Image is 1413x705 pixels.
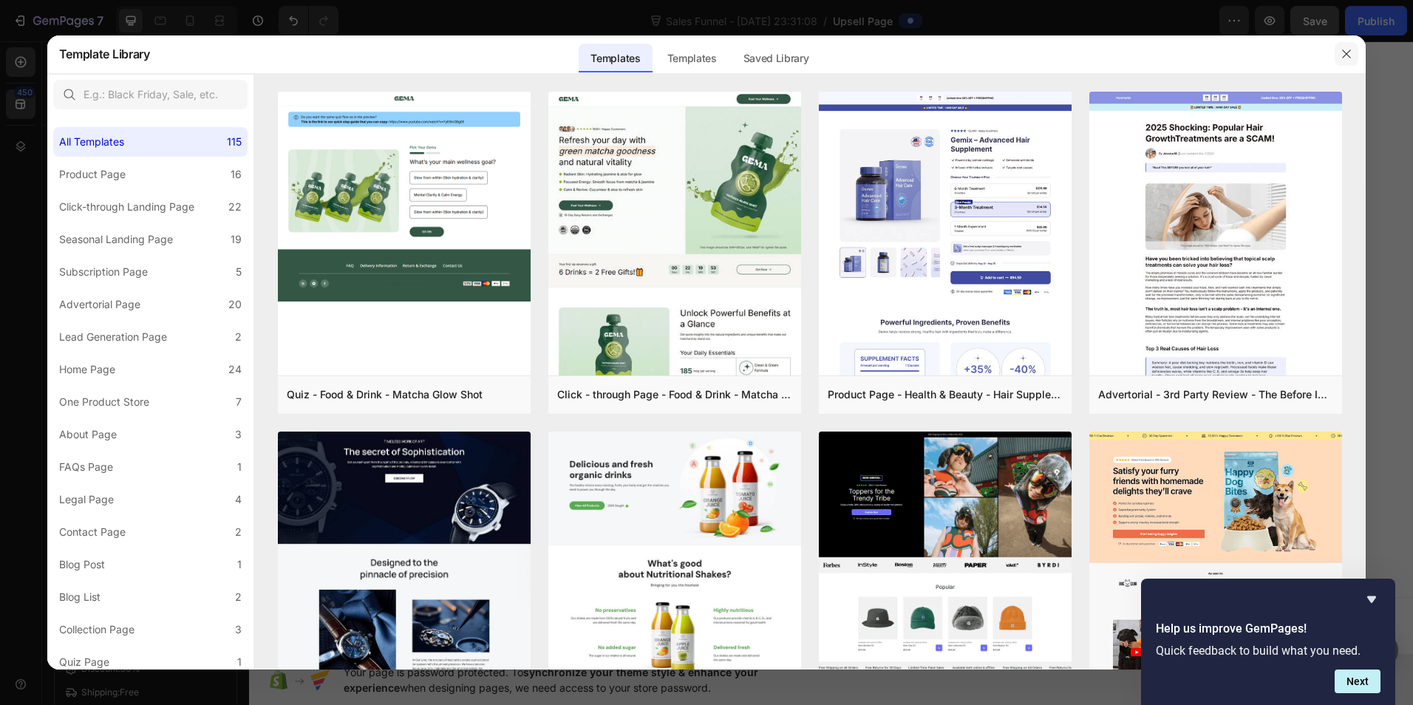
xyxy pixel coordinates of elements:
[653,200,834,215] div: Rich Text Editor. Editing area: main
[59,296,140,313] div: Advertorial Page
[636,200,646,213] span: ✔
[607,316,624,333] img: gp-arrow-next
[235,328,242,346] div: 2
[59,588,101,606] div: Blog List
[1098,386,1333,403] div: Advertorial - 3rd Party Review - The Before Image - Hair Supplement
[703,84,817,100] p: 4.9 of 5 (682 reviews)
[59,621,135,638] div: Collection Page
[547,431,617,446] span: Add section
[653,177,805,190] span: Ships with your current order
[228,361,242,378] div: 24
[636,129,751,141] span: Save 20% Right Now.
[236,393,242,411] div: 7
[732,44,821,73] div: Saved Library
[235,588,242,606] div: 2
[636,22,875,65] bdo: [MEDICAL_DATA] 250 mcg — 30-Day Starter Pack
[653,154,773,167] span: Save 20% [DATE] only
[636,154,646,167] span: ✔
[1363,590,1380,608] button: Hide survey
[59,426,117,443] div: About Page
[227,133,242,151] div: 115
[59,35,150,73] h2: Template Library
[235,523,242,541] div: 2
[231,231,242,248] div: 19
[1335,670,1380,693] button: Next question
[59,133,124,151] div: All Templates
[59,198,194,216] div: Click-through Landing Page
[59,556,105,573] div: Blog Post
[636,177,646,190] span: ✔
[235,621,242,638] div: 3
[59,393,149,411] div: One Product Store
[718,326,797,343] bdo: Take the deal
[235,426,242,443] div: 3
[693,234,736,247] bdo: $149.95
[828,386,1063,403] div: Product Page - Health & Beauty - Hair Supplement
[228,296,242,313] div: 20
[287,316,304,333] img: gp-arrow-prev
[738,234,819,246] bdo: (Save {Discount})
[59,523,126,541] div: Contact Page
[1156,590,1380,693] div: Help us improve GemPages!
[557,386,792,403] div: Click - through Page - Food & Drink - Matcha Glow Shot
[636,235,690,255] bdo: $74.98
[59,458,113,476] div: FAQs Page
[723,374,790,389] bdo: Decline offer
[653,177,805,192] div: Rich Text Editor. Editing area: main
[537,463,627,479] div: Add blank section
[656,44,729,73] div: Templates
[59,231,173,248] div: Seasonal Landing Page
[139,574,328,595] p: All rights reserved 83dsdz-pz
[53,80,248,109] input: E.g.: Black Friday, Sale, etc.
[636,304,878,364] button: Take the deal
[278,92,531,302] img: quiz-1.png
[235,491,242,508] div: 4
[636,273,741,285] bdo: Show price breakdown
[59,263,148,281] div: Subscription Page
[59,653,109,671] div: Quiz Page
[59,491,114,508] div: Legal Page
[237,458,242,476] div: 1
[231,166,242,183] div: 16
[59,361,115,378] div: Home Page
[653,154,773,169] div: Rich Text Editor. Editing area: main
[636,113,811,126] span: Add Another 30‑Day Starter Pack
[228,198,242,216] div: 22
[237,556,242,573] div: 1
[59,328,167,346] div: Lead Generation Page
[1156,620,1380,638] h2: Help us improve GemPages!
[653,200,834,213] span: Extend results through next month
[59,166,126,183] div: Product Page
[237,653,242,671] div: 1
[526,482,636,495] span: then drag & drop elements
[579,44,652,73] div: Templates
[236,263,242,281] div: 5
[636,368,878,395] button: Decline offer
[636,112,878,143] div: Rich Text Editor. Editing area: main
[287,386,483,403] div: Quiz - Food & Drink - Matcha Glow Shot
[1156,644,1380,658] p: Quick feedback to build what you need.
